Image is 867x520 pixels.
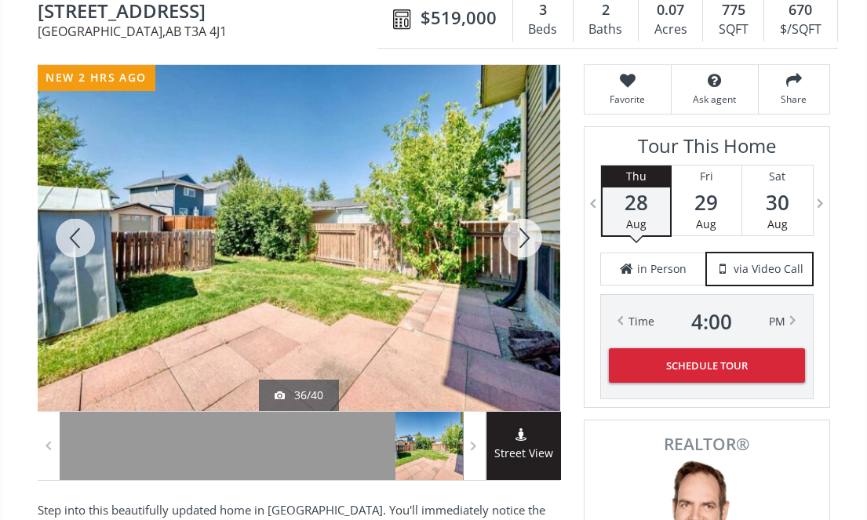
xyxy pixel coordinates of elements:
[691,311,732,333] span: 4 : 00
[603,165,670,187] div: Thu
[711,18,756,42] div: SQFT
[38,25,385,38] span: [GEOGRAPHIC_DATA] , AB T3A 4J1
[38,65,560,411] div: 269 Edgepark Boulevard NW Calgary, AB T3A 4J1 - Photo 36 of 40
[486,445,561,463] span: Street View
[609,348,805,383] button: Schedule Tour
[696,216,716,231] span: Aug
[734,261,803,277] span: via Video Call
[772,18,829,42] div: $/SQFT
[600,135,814,165] h3: Tour This Home
[592,93,663,106] span: Favorite
[626,216,647,231] span: Aug
[602,436,812,453] span: REALTOR®
[38,1,385,25] span: 269 Edgepark Boulevard NW
[767,93,821,106] span: Share
[581,18,630,42] div: Baths
[767,216,788,231] span: Aug
[628,311,785,333] div: Time PM
[742,165,813,187] div: Sat
[672,191,741,213] span: 29
[672,165,741,187] div: Fri
[647,18,694,42] div: Acres
[679,93,750,106] span: Ask agent
[742,191,813,213] span: 30
[421,5,497,30] span: $519,000
[637,261,687,277] span: in Person
[38,65,155,91] div: new 2 hrs ago
[275,387,323,403] div: 36/40
[603,191,670,213] span: 28
[521,18,565,42] div: Beds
